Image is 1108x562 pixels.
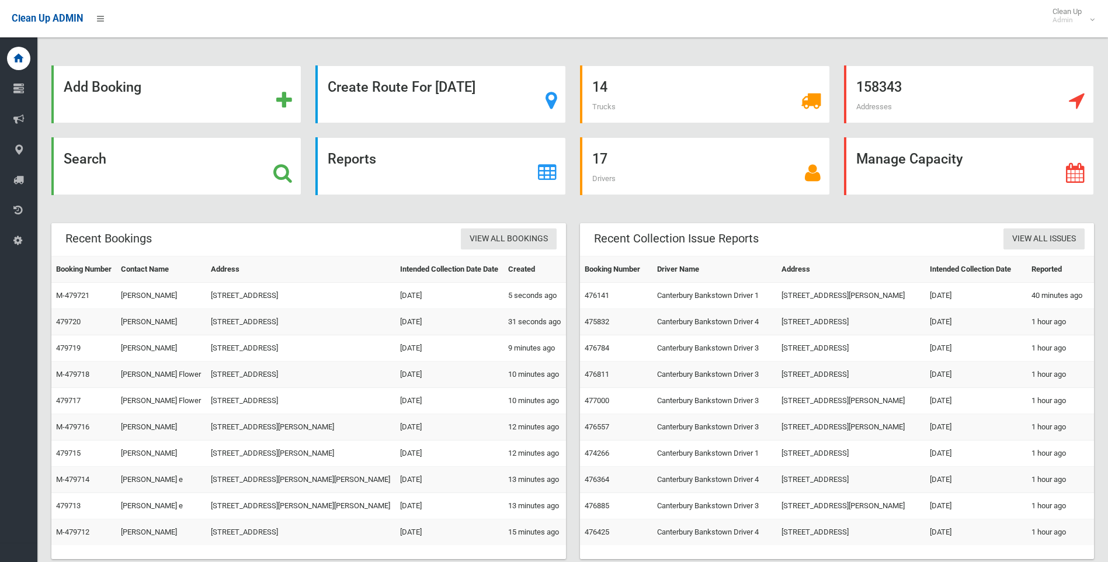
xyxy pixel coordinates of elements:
[1027,414,1094,440] td: 1 hour ago
[925,335,1027,362] td: [DATE]
[777,362,925,388] td: [STREET_ADDRESS]
[206,362,395,388] td: [STREET_ADDRESS]
[844,137,1094,195] a: Manage Capacity
[395,388,503,414] td: [DATE]
[652,519,777,546] td: Canterbury Bankstown Driver 4
[1053,16,1082,25] small: Admin
[777,440,925,467] td: [STREET_ADDRESS]
[652,388,777,414] td: Canterbury Bankstown Driver 3
[503,309,565,335] td: 31 seconds ago
[116,309,206,335] td: [PERSON_NAME]
[51,137,301,195] a: Search
[580,256,652,283] th: Booking Number
[116,440,206,467] td: [PERSON_NAME]
[652,309,777,335] td: Canterbury Bankstown Driver 4
[777,388,925,414] td: [STREET_ADDRESS][PERSON_NAME]
[856,151,963,167] strong: Manage Capacity
[585,291,609,300] a: 476141
[1027,440,1094,467] td: 1 hour ago
[503,283,565,309] td: 5 seconds ago
[777,467,925,493] td: [STREET_ADDRESS]
[652,335,777,362] td: Canterbury Bankstown Driver 3
[1027,335,1094,362] td: 1 hour ago
[925,309,1027,335] td: [DATE]
[328,151,376,167] strong: Reports
[585,344,609,352] a: 476784
[56,422,89,431] a: M-479716
[64,79,141,95] strong: Add Booking
[592,174,616,183] span: Drivers
[116,493,206,519] td: [PERSON_NAME] e
[1027,519,1094,546] td: 1 hour ago
[395,440,503,467] td: [DATE]
[1027,388,1094,414] td: 1 hour ago
[503,440,565,467] td: 12 minutes ago
[395,493,503,519] td: [DATE]
[925,493,1027,519] td: [DATE]
[592,151,607,167] strong: 17
[395,467,503,493] td: [DATE]
[51,65,301,123] a: Add Booking
[56,475,89,484] a: M-479714
[592,79,607,95] strong: 14
[56,370,89,379] a: M-479718
[585,528,609,536] a: 476425
[116,283,206,309] td: [PERSON_NAME]
[206,388,395,414] td: [STREET_ADDRESS]
[585,396,609,405] a: 477000
[777,335,925,362] td: [STREET_ADDRESS]
[56,501,81,510] a: 479713
[315,65,565,123] a: Create Route For [DATE]
[12,13,83,24] span: Clean Up ADMIN
[925,283,1027,309] td: [DATE]
[503,493,565,519] td: 13 minutes ago
[777,309,925,335] td: [STREET_ADDRESS]
[64,151,106,167] strong: Search
[1027,493,1094,519] td: 1 hour ago
[585,475,609,484] a: 476364
[503,388,565,414] td: 10 minutes ago
[395,283,503,309] td: [DATE]
[206,256,395,283] th: Address
[116,467,206,493] td: [PERSON_NAME] e
[328,79,475,95] strong: Create Route For [DATE]
[844,65,1094,123] a: 158343 Addresses
[116,414,206,440] td: [PERSON_NAME]
[395,519,503,546] td: [DATE]
[1027,309,1094,335] td: 1 hour ago
[925,414,1027,440] td: [DATE]
[652,283,777,309] td: Canterbury Bankstown Driver 1
[206,309,395,335] td: [STREET_ADDRESS]
[1027,283,1094,309] td: 40 minutes ago
[925,256,1027,283] th: Intended Collection Date
[652,440,777,467] td: Canterbury Bankstown Driver 1
[56,344,81,352] a: 479719
[206,414,395,440] td: [STREET_ADDRESS][PERSON_NAME]
[1047,7,1093,25] span: Clean Up
[395,256,503,283] th: Intended Collection Date Date
[116,519,206,546] td: [PERSON_NAME]
[1027,467,1094,493] td: 1 hour ago
[777,519,925,546] td: [STREET_ADDRESS]
[56,396,81,405] a: 479717
[503,467,565,493] td: 13 minutes ago
[56,291,89,300] a: M-479721
[395,335,503,362] td: [DATE]
[503,362,565,388] td: 10 minutes ago
[580,137,830,195] a: 17 Drivers
[315,137,565,195] a: Reports
[206,519,395,546] td: [STREET_ADDRESS]
[856,102,892,111] span: Addresses
[925,362,1027,388] td: [DATE]
[461,228,557,250] a: View All Bookings
[56,449,81,457] a: 479715
[580,227,773,250] header: Recent Collection Issue Reports
[585,501,609,510] a: 476885
[503,519,565,546] td: 15 minutes ago
[856,79,902,95] strong: 158343
[395,414,503,440] td: [DATE]
[652,493,777,519] td: Canterbury Bankstown Driver 3
[206,440,395,467] td: [STREET_ADDRESS][PERSON_NAME]
[503,414,565,440] td: 12 minutes ago
[777,493,925,519] td: [STREET_ADDRESS][PERSON_NAME]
